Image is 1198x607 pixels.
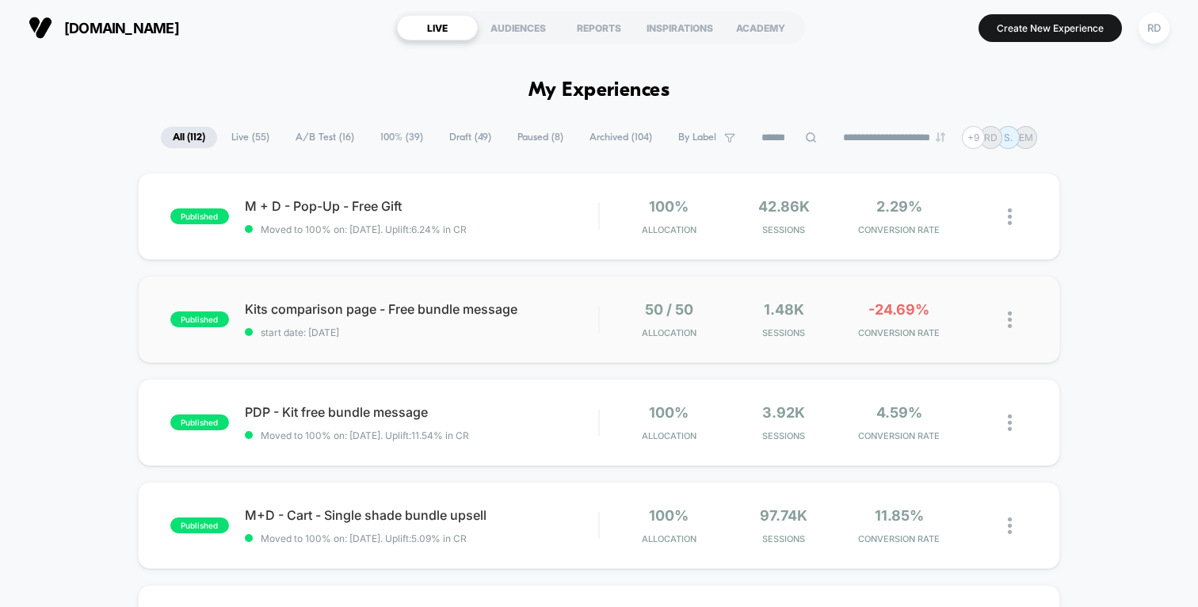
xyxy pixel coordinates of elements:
[845,430,952,441] span: CONVERSION RATE
[261,429,469,441] span: Moved to 100% on: [DATE] . Uplift: 11.54% in CR
[245,404,598,420] span: PDP - Kit free bundle message
[1004,132,1013,143] p: S.
[1008,414,1012,431] img: close
[876,198,922,215] span: 2.29%
[261,223,467,235] span: Moved to 100% on: [DATE] . Uplift: 6.24% in CR
[764,301,804,318] span: 1.48k
[639,15,720,40] div: INSPIRATIONS
[506,127,575,148] span: Paused ( 8 )
[845,224,952,235] span: CONVERSION RATE
[170,311,229,327] span: published
[1139,13,1169,44] div: RD
[559,15,639,40] div: REPORTS
[731,224,837,235] span: Sessions
[642,533,696,544] span: Allocation
[397,15,478,40] div: LIVE
[731,533,837,544] span: Sessions
[1008,517,1012,534] img: close
[170,208,229,224] span: published
[876,404,922,421] span: 4.59%
[962,126,985,149] div: + 9
[762,404,805,421] span: 3.92k
[845,327,952,338] span: CONVERSION RATE
[758,198,810,215] span: 42.86k
[875,507,924,524] span: 11.85%
[642,430,696,441] span: Allocation
[645,301,693,318] span: 50 / 50
[284,127,366,148] span: A/B Test ( 16 )
[649,507,689,524] span: 100%
[170,414,229,430] span: published
[984,132,998,143] p: RD
[649,404,689,421] span: 100%
[642,224,696,235] span: Allocation
[1019,132,1033,143] p: EM
[649,198,689,215] span: 100%
[437,127,503,148] span: Draft ( 49 )
[245,301,598,317] span: Kits comparison page - Free bundle message
[1008,208,1012,225] img: close
[245,326,598,338] span: start date: [DATE]
[29,16,52,40] img: Visually logo
[170,517,229,533] span: published
[219,127,281,148] span: Live ( 55 )
[245,507,598,523] span: M+D - Cart - Single shade bundle upsell
[24,15,184,40] button: [DOMAIN_NAME]
[528,79,670,102] h1: My Experiences
[845,533,952,544] span: CONVERSION RATE
[64,20,179,36] span: [DOMAIN_NAME]
[678,132,716,143] span: By Label
[731,430,837,441] span: Sessions
[1008,311,1012,328] img: close
[720,15,801,40] div: ACADEMY
[161,127,217,148] span: All ( 112 )
[731,327,837,338] span: Sessions
[868,301,929,318] span: -24.69%
[979,14,1122,42] button: Create New Experience
[261,533,467,544] span: Moved to 100% on: [DATE] . Uplift: 5.09% in CR
[1134,12,1174,44] button: RD
[478,15,559,40] div: AUDIENCES
[936,132,945,142] img: end
[245,198,598,214] span: M + D - Pop-Up - Free Gift
[760,507,807,524] span: 97.74k
[368,127,435,148] span: 100% ( 39 )
[578,127,664,148] span: Archived ( 104 )
[642,327,696,338] span: Allocation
